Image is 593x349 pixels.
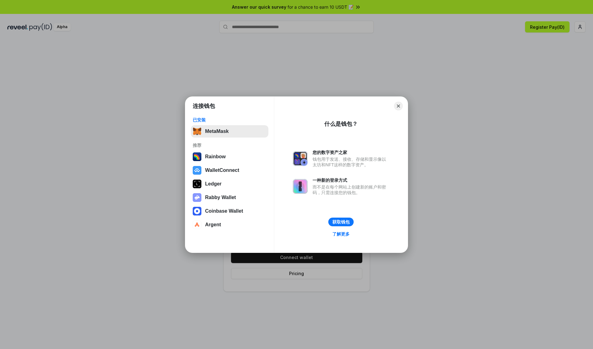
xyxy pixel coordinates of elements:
[205,208,243,214] div: Coinbase Wallet
[193,220,201,229] img: svg+xml,%3Csvg%20width%3D%2228%22%20height%3D%2228%22%20viewBox%3D%220%200%2028%2028%22%20fill%3D...
[191,219,268,231] button: Argent
[329,230,353,238] a: 了解更多
[191,205,268,217] button: Coinbase Wallet
[193,207,201,215] img: svg+xml,%3Csvg%20width%3D%2228%22%20height%3D%2228%22%20viewBox%3D%220%200%2028%2028%22%20fill%3D...
[313,177,389,183] div: 一种新的登录方式
[313,184,389,195] div: 而不是在每个网站上创建新的账户和密码，只需连接您的钱包。
[193,127,201,136] img: svg+xml,%3Csvg%20fill%3D%22none%22%20height%3D%2233%22%20viewBox%3D%220%200%2035%2033%22%20width%...
[293,179,308,194] img: svg+xml,%3Csvg%20xmlns%3D%22http%3A%2F%2Fwww.w3.org%2F2000%2Fsvg%22%20fill%3D%22none%22%20viewBox...
[205,129,229,134] div: MetaMask
[205,195,236,200] div: Rabby Wallet
[191,125,268,138] button: MetaMask
[332,231,350,237] div: 了解更多
[191,191,268,204] button: Rabby Wallet
[205,222,221,228] div: Argent
[332,219,350,225] div: 获取钱包
[293,151,308,166] img: svg+xml,%3Csvg%20xmlns%3D%22http%3A%2F%2Fwww.w3.org%2F2000%2Fsvg%22%20fill%3D%22none%22%20viewBox...
[193,117,267,123] div: 已安装
[394,102,403,110] button: Close
[205,181,221,187] div: Ledger
[193,166,201,175] img: svg+xml,%3Csvg%20width%3D%2228%22%20height%3D%2228%22%20viewBox%3D%220%200%2028%2028%22%20fill%3D...
[313,156,389,168] div: 钱包用于发送、接收、存储和显示像以太坊和NFT这样的数字资产。
[193,180,201,188] img: svg+xml,%3Csvg%20xmlns%3D%22http%3A%2F%2Fwww.w3.org%2F2000%2Fsvg%22%20width%3D%2228%22%20height%3...
[328,218,354,226] button: 获取钱包
[193,143,267,148] div: 推荐
[191,151,268,163] button: Rainbow
[193,193,201,202] img: svg+xml,%3Csvg%20xmlns%3D%22http%3A%2F%2Fwww.w3.org%2F2000%2Fsvg%22%20fill%3D%22none%22%20viewBox...
[205,154,226,160] div: Rainbow
[191,178,268,190] button: Ledger
[191,164,268,177] button: WalletConnect
[324,120,358,128] div: 什么是钱包？
[193,152,201,161] img: svg+xml,%3Csvg%20width%3D%22120%22%20height%3D%22120%22%20viewBox%3D%220%200%20120%20120%22%20fil...
[205,168,239,173] div: WalletConnect
[193,102,215,110] h1: 连接钱包
[313,150,389,155] div: 您的数字资产之家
